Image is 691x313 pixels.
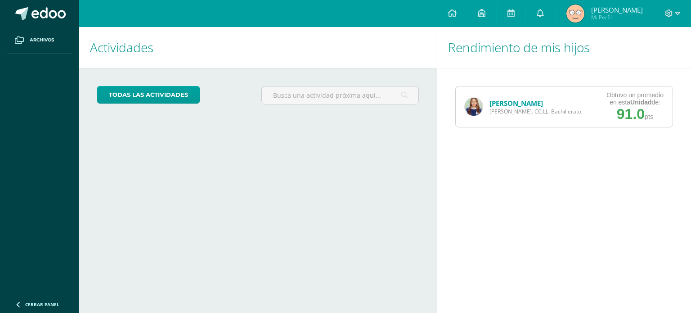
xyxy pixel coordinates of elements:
[566,5,584,23] img: 57992a7c61bfb1649b44be09b66fa118.png
[262,86,418,104] input: Busca una actividad próxima aquí...
[7,27,72,54] a: Archivos
[591,14,643,21] span: Mi Perfil
[97,86,200,104] a: todas las Actividades
[489,99,543,108] a: [PERSON_NAME]
[90,27,426,68] h1: Actividades
[617,106,645,122] span: 91.0
[30,36,54,44] span: Archivos
[448,27,680,68] h1: Rendimiento de mis hijos
[606,91,664,106] div: Obtuvo un promedio en esta de:
[591,5,643,14] span: [PERSON_NAME]
[489,108,581,115] span: [PERSON_NAME]. CC.LL. Bachillerato
[25,301,59,308] span: Cerrar panel
[465,98,483,116] img: 694ddec0c0db13e37c9bef413dfed66c.png
[645,113,653,120] span: pts
[630,99,651,106] strong: Unidad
